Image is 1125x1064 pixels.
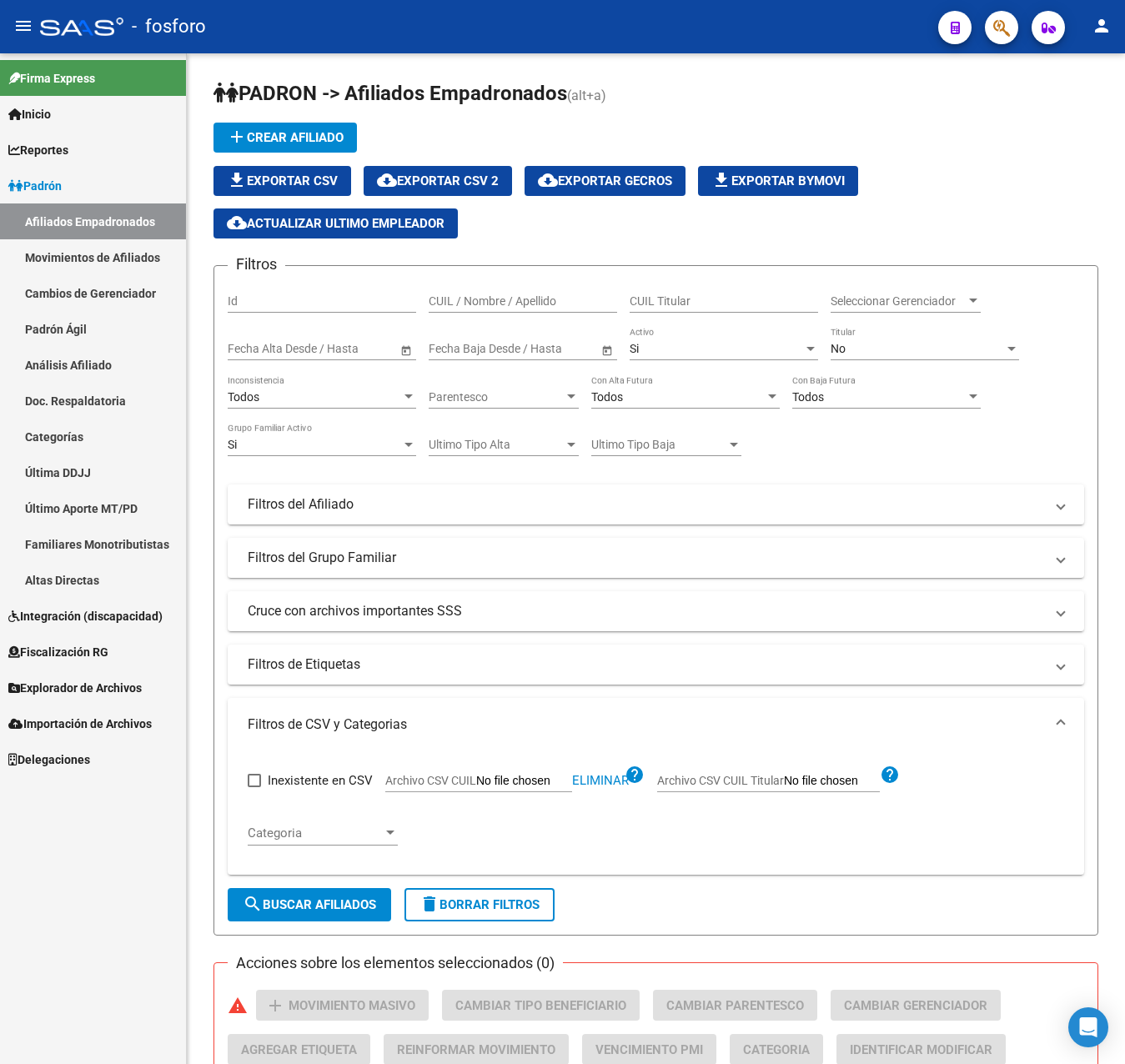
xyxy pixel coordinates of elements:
[711,170,731,190] mat-icon: file_download
[598,341,615,359] button: Open calendar
[248,549,1044,567] mat-panel-title: Filtros del Grupo Familiar
[228,751,1084,875] div: Filtros de CSV y Categorias
[831,990,1001,1021] button: Cambiar Gerenciador
[630,342,639,355] span: Si
[303,342,384,356] input: Fecha fin
[227,173,338,188] span: Exportar CSV
[13,16,33,36] mat-icon: menu
[227,170,247,190] mat-icon: file_download
[666,998,804,1013] span: Cambiar Parentesco
[591,390,623,404] span: Todos
[8,105,51,123] span: Inicio
[476,774,572,789] input: Archivo CSV CUIL
[213,123,357,153] button: Crear Afiliado
[228,438,237,451] span: Si
[132,8,206,45] span: - fosforo
[377,173,499,188] span: Exportar CSV 2
[8,750,90,769] span: Delegaciones
[248,655,1044,674] mat-panel-title: Filtros de Etiquetas
[248,826,383,841] span: Categoria
[213,82,567,105] span: PADRON -> Afiliados Empadronados
[572,773,629,788] span: Eliminar
[364,166,512,196] button: Exportar CSV 2
[227,216,444,231] span: Actualizar ultimo Empleador
[711,173,845,188] span: Exportar Bymovi
[429,438,564,452] span: Ultimo Tipo Alta
[504,342,585,356] input: Fecha fin
[831,294,966,309] span: Seleccionar Gerenciador
[8,607,163,625] span: Integración (discapacidad)
[385,774,476,787] span: Archivo CSV CUIL
[243,897,376,912] span: Buscar Afiliados
[419,894,439,914] mat-icon: delete
[227,213,247,233] mat-icon: cloud_download
[743,1042,810,1057] span: Categoria
[419,897,540,912] span: Borrar Filtros
[404,888,555,921] button: Borrar Filtros
[429,342,490,356] input: Fecha inicio
[289,998,415,1013] span: Movimiento Masivo
[525,166,686,196] button: Exportar GECROS
[248,602,1044,620] mat-panel-title: Cruce con archivos importantes SSS
[1092,16,1112,36] mat-icon: person
[8,69,95,88] span: Firma Express
[657,774,784,787] span: Archivo CSV CUIL Titular
[653,990,817,1021] button: Cambiar Parentesco
[243,894,263,914] mat-icon: search
[265,996,285,1016] mat-icon: add
[538,173,672,188] span: Exportar GECROS
[8,177,62,195] span: Padrón
[591,438,726,452] span: Ultimo Tipo Baja
[8,643,108,661] span: Fiscalización RG
[256,990,429,1021] button: Movimiento Masivo
[228,951,563,975] h3: Acciones sobre los elementos seleccionados (0)
[792,390,824,404] span: Todos
[228,591,1084,631] mat-expansion-panel-header: Cruce con archivos importantes SSS
[248,495,1044,514] mat-panel-title: Filtros del Afiliado
[228,390,259,404] span: Todos
[213,166,351,196] button: Exportar CSV
[377,170,397,190] mat-icon: cloud_download
[228,342,289,356] input: Fecha inicio
[227,127,247,147] mat-icon: add
[227,130,344,145] span: Crear Afiliado
[228,484,1084,524] mat-expansion-panel-header: Filtros del Afiliado
[572,775,629,786] button: Eliminar
[268,770,373,790] span: Inexistente en CSV
[397,1042,555,1057] span: Reinformar Movimiento
[442,990,640,1021] button: Cambiar Tipo Beneficiario
[1068,1007,1108,1047] div: Open Intercom Messenger
[241,1042,357,1057] span: Agregar Etiqueta
[784,774,880,789] input: Archivo CSV CUIL Titular
[8,141,68,159] span: Reportes
[455,998,626,1013] span: Cambiar Tipo Beneficiario
[228,253,285,276] h3: Filtros
[228,996,248,1016] mat-icon: warning
[228,698,1084,751] mat-expansion-panel-header: Filtros de CSV y Categorias
[228,645,1084,685] mat-expansion-panel-header: Filtros de Etiquetas
[8,679,142,697] span: Explorador de Archivos
[831,342,846,355] span: No
[698,166,858,196] button: Exportar Bymovi
[880,765,900,785] mat-icon: help
[213,208,458,238] button: Actualizar ultimo Empleador
[429,390,564,404] span: Parentesco
[844,998,987,1013] span: Cambiar Gerenciador
[595,1042,703,1057] span: Vencimiento PMI
[228,538,1084,578] mat-expansion-panel-header: Filtros del Grupo Familiar
[625,765,645,785] mat-icon: help
[228,888,391,921] button: Buscar Afiliados
[8,715,152,733] span: Importación de Archivos
[397,341,414,359] button: Open calendar
[567,88,606,103] span: (alt+a)
[850,1042,992,1057] span: Identificar Modificar
[538,170,558,190] mat-icon: cloud_download
[248,715,1044,734] mat-panel-title: Filtros de CSV y Categorias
